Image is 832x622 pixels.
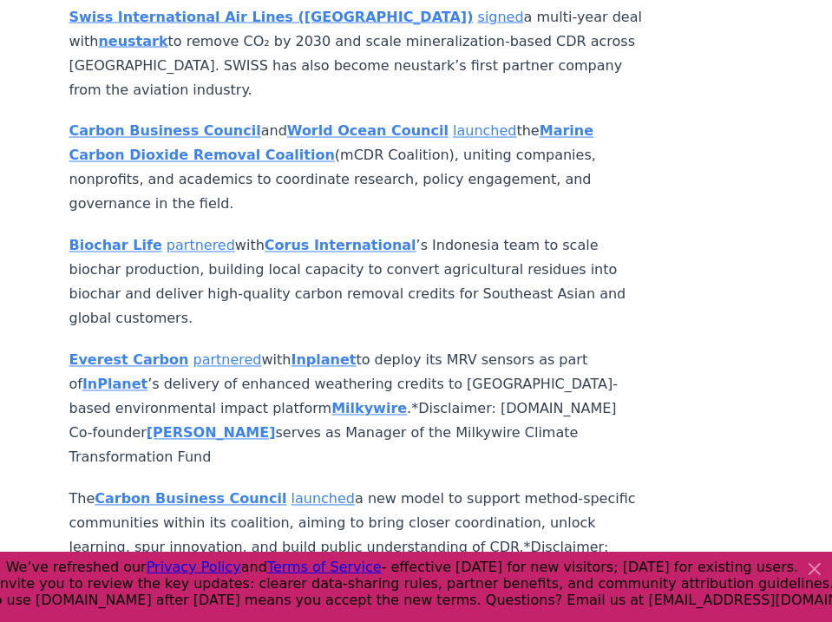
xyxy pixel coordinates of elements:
[69,9,474,25] a: Swiss International Air Lines ([GEOGRAPHIC_DATA])
[167,238,235,254] a: partnered
[193,352,262,369] a: partnered
[331,401,407,417] a: Milkywire
[147,425,276,442] a: [PERSON_NAME]
[453,123,516,140] a: launched
[69,5,644,102] p: a multi-year deal with to remove CO₂ by 2030 and scale mineralization-based CDR across [GEOGRAPHI...
[287,123,449,140] a: World Ocean Council
[292,491,355,507] a: launched
[69,349,644,470] p: with to deploy its MRV sensors as part of ’s delivery of enhanced weathering credits to [GEOGRAPH...
[95,491,286,507] a: Carbon Business Council
[265,238,416,254] a: Corus International
[69,234,644,331] p: with ’s Indonesia team to scale biochar production, building local capacity to convert agricultur...
[69,120,644,217] p: and the (mCDR Coalition), uniting companies, nonprofits, and academics to coordinate research, po...
[69,488,644,609] p: The a new model to support method-specific communities within its coalition, aiming to bring clos...
[69,123,261,140] a: Carbon Business Council
[69,238,162,254] a: Biochar Life
[82,376,147,393] a: InPlanet
[69,352,189,369] a: Everest Carbon
[292,352,357,369] a: Inplanet
[478,9,524,25] a: signed
[98,33,167,49] a: neustark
